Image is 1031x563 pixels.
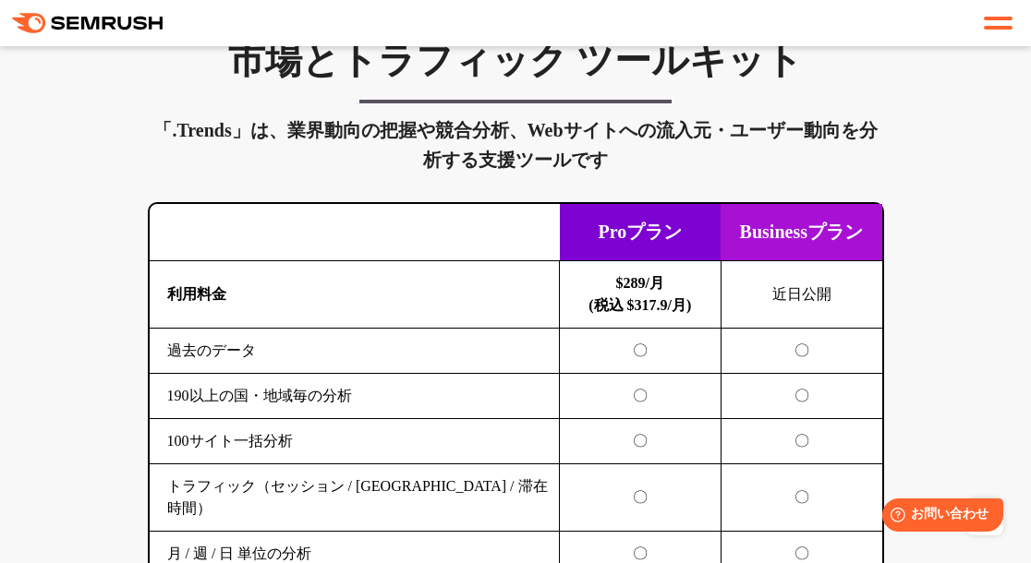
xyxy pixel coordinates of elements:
b: 利用料金 [167,286,226,302]
td: 100サイト一括分析 [150,419,560,464]
td: Proプラン [560,204,721,261]
td: トラフィック（セッション / [GEOGRAPHIC_DATA] / 滞在時間） [150,464,560,532]
td: 過去のデータ [150,329,560,374]
td: 〇 [721,419,881,464]
td: 〇 [560,329,721,374]
td: 190以上の国・地域毎の分析 [150,374,560,419]
td: 近日公開 [721,261,881,329]
b: $289/月 (税込 $317.9/月) [588,275,691,313]
td: 〇 [721,374,881,419]
td: Businessプラン [721,204,881,261]
td: 〇 [560,374,721,419]
td: 〇 [560,464,721,532]
div: 「.Trends」は、業界動向の把握や競合分析、Webサイトへの流入元・ユーザー動向を分析する支援ツールです [148,115,884,174]
td: 〇 [721,464,881,532]
td: 〇 [721,329,881,374]
iframe: Help widget launcher [867,491,1011,543]
h3: 市場とトラフィック ツールキット [148,38,884,84]
td: 〇 [560,419,721,464]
